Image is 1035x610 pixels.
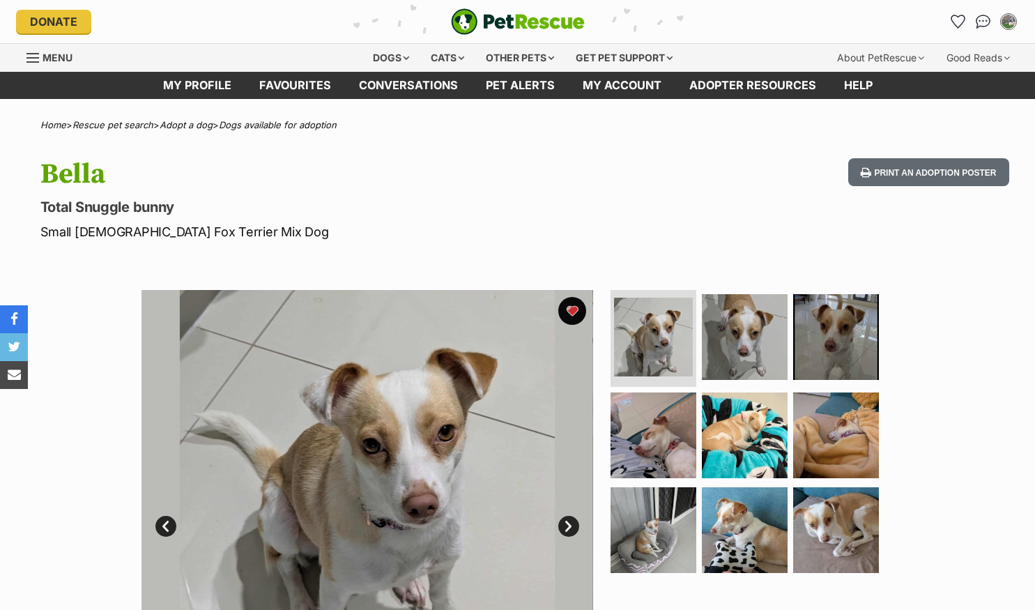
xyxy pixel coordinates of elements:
a: Next [558,516,579,537]
a: My account [569,72,675,99]
a: Help [830,72,887,99]
a: Prev [155,516,176,537]
img: Photo of Bella [611,392,696,478]
img: chat-41dd97257d64d25036548639549fe6c8038ab92f7586957e7f3b1b290dea8141.svg [976,15,990,29]
img: Photo of Bella [793,487,879,573]
div: Other pets [476,44,564,72]
img: Photo of Bella [702,392,788,478]
div: Dogs [363,44,419,72]
img: logo-e224e6f780fb5917bec1dbf3a21bbac754714ae5b6737aabdf751b685950b380.svg [451,8,585,35]
a: Adopt a dog [160,119,213,130]
a: conversations [345,72,472,99]
img: Photo of Bella [702,294,788,380]
p: Total Snuggle bunny [40,197,630,217]
button: favourite [558,297,586,325]
a: Adopter resources [675,72,830,99]
div: > > > [6,120,1030,130]
a: Favourites [245,72,345,99]
a: Dogs available for adoption [219,119,337,130]
a: My profile [149,72,245,99]
h1: Bella [40,158,630,190]
p: Small [DEMOGRAPHIC_DATA] Fox Terrier Mix Dog [40,222,630,241]
a: Rescue pet search [72,119,153,130]
a: Favourites [947,10,969,33]
span: Menu [43,52,72,63]
img: Photo of Bella [614,298,693,376]
img: Photo of Bella [702,487,788,573]
div: About PetRescue [827,44,934,72]
div: Cats [421,44,474,72]
a: PetRescue [451,8,585,35]
a: Pet alerts [472,72,569,99]
a: Donate [16,10,91,33]
a: Conversations [972,10,995,33]
div: Get pet support [566,44,682,72]
a: Home [40,119,66,130]
a: Menu [26,44,82,69]
ul: Account quick links [947,10,1020,33]
div: Good Reads [937,44,1020,72]
img: Photo of Bella [611,487,696,573]
button: My account [997,10,1020,33]
button: Print an adoption poster [848,158,1009,187]
img: Merelyn Matheson profile pic [1002,15,1015,29]
img: Photo of Bella [793,294,879,380]
img: Photo of Bella [793,392,879,478]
